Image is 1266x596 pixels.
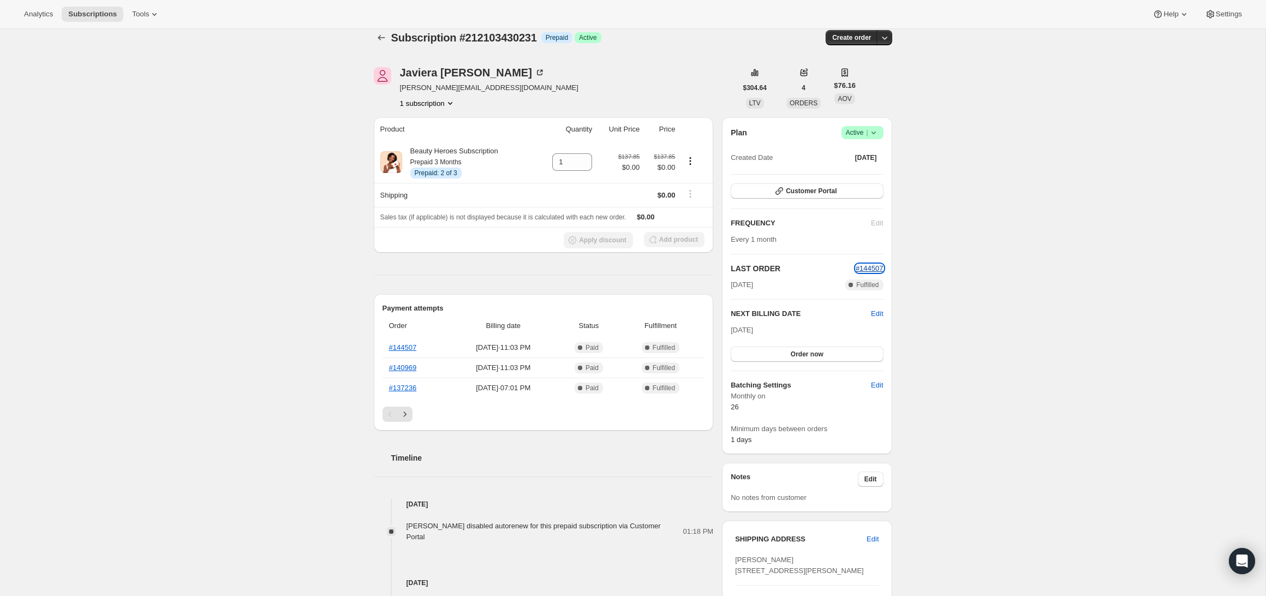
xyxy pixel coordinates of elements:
span: Subscription #212103430231 [391,32,537,44]
button: #144507 [856,263,883,274]
span: Paid [586,384,599,392]
span: Javiera Estrada [374,67,391,85]
span: Create order [832,33,871,42]
h2: Plan [731,127,747,138]
button: Edit [860,531,885,548]
button: Subscriptions [62,7,123,22]
a: #137236 [389,384,417,392]
button: Settings [1198,7,1249,22]
span: 1 days [731,436,751,444]
span: AOV [838,95,851,103]
th: Order [383,314,449,338]
span: Created Date [731,152,773,163]
span: Edit [871,380,883,391]
span: Fulfillment [623,320,698,331]
h2: Timeline [391,452,714,463]
span: Status [561,320,617,331]
span: Tools [132,10,149,19]
a: #144507 [389,343,417,351]
small: $137.85 [654,153,675,160]
span: Analytics [24,10,53,19]
span: Order now [791,350,823,359]
span: Sales tax (if applicable) is not displayed because it is calculated with each new order. [380,213,626,221]
span: No notes from customer [731,493,807,502]
span: $304.64 [743,84,767,92]
span: [PERSON_NAME][EMAIL_ADDRESS][DOMAIN_NAME] [400,82,578,93]
button: $304.64 [737,80,773,96]
span: Minimum days between orders [731,424,883,434]
button: Analytics [17,7,59,22]
a: #140969 [389,363,417,372]
h2: FREQUENCY [731,218,871,229]
span: Help [1163,10,1178,19]
span: Edit [867,534,879,545]
span: Paid [586,363,599,372]
span: Active [579,33,597,42]
span: Monthly on [731,391,883,402]
span: Billing date [452,320,555,331]
button: Help [1146,7,1196,22]
button: Next [397,407,413,422]
span: Customer Portal [786,187,837,195]
button: Product actions [682,155,699,167]
th: Quantity [536,117,595,141]
span: [DATE] [855,153,877,162]
button: 4 [795,80,812,96]
button: [DATE] [849,150,883,165]
h6: Batching Settings [731,380,871,391]
span: Paid [586,343,599,352]
span: Prepaid [546,33,568,42]
span: [DATE] · 07:01 PM [452,383,555,394]
h2: NEXT BILLING DATE [731,308,871,319]
button: Edit [858,472,883,487]
div: Javiera [PERSON_NAME] [400,67,545,78]
span: ORDERS [790,99,817,107]
span: [DATE] · 11:03 PM [452,342,555,353]
span: $0.00 [637,213,655,221]
button: Create order [826,30,877,45]
span: 26 [731,403,738,411]
button: Edit [871,308,883,319]
span: $0.00 [646,162,675,173]
span: 4 [802,84,805,92]
span: Fulfilled [653,343,675,352]
span: Active [846,127,879,138]
span: $76.16 [834,80,856,91]
button: Customer Portal [731,183,883,199]
a: #144507 [856,264,883,272]
span: Fulfilled [653,363,675,372]
button: Subscriptions [374,30,389,45]
span: Prepaid: 2 of 3 [415,169,457,177]
span: $0.00 [658,191,676,199]
div: Open Intercom Messenger [1229,548,1255,574]
span: [PERSON_NAME] [STREET_ADDRESS][PERSON_NAME] [735,556,864,575]
nav: Pagination [383,407,705,422]
h2: Payment attempts [383,303,705,314]
h3: SHIPPING ADDRESS [735,534,867,545]
th: Shipping [374,183,536,207]
span: $0.00 [618,162,640,173]
span: [PERSON_NAME] disabled autorenew for this prepaid subscription via Customer Portal [407,522,661,541]
div: Beauty Heroes Subscription [402,146,498,178]
button: Tools [126,7,166,22]
th: Price [643,117,678,141]
span: [DATE] [731,326,753,334]
span: [DATE] · 11:03 PM [452,362,555,373]
span: LTV [749,99,761,107]
span: Subscriptions [68,10,117,19]
th: Product [374,117,536,141]
button: Product actions [400,98,456,109]
button: Edit [864,377,889,394]
span: 01:18 PM [683,526,714,537]
button: Shipping actions [682,188,699,200]
span: Fulfilled [856,281,879,289]
small: Prepaid 3 Months [410,158,462,166]
span: | [866,128,868,137]
span: Every 1 month [731,235,777,243]
h4: [DATE] [374,499,714,510]
small: $137.85 [618,153,640,160]
h4: [DATE] [374,577,714,588]
span: Settings [1216,10,1242,19]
